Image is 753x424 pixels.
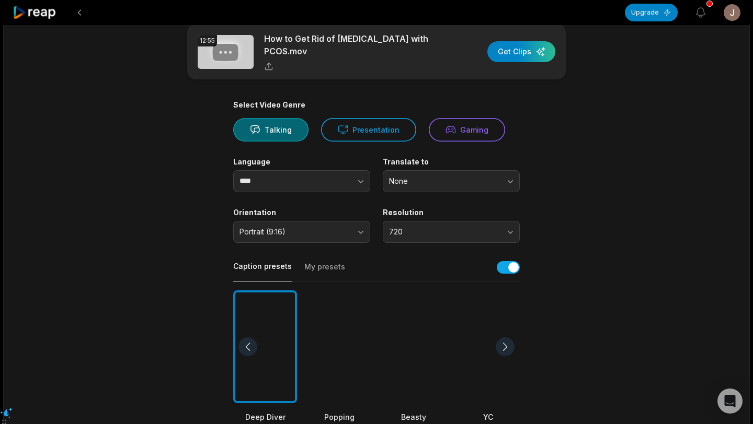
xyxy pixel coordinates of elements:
div: 12:55 [198,35,217,46]
div: Select Video Genre [233,100,520,110]
div: Open Intercom Messenger [717,388,743,414]
button: Gaming [429,118,505,142]
label: Orientation [233,208,370,217]
label: Resolution [383,208,520,217]
button: Portrait (9:16) [233,221,370,243]
div: Popping [307,411,371,422]
button: 720 [383,221,520,243]
div: Deep Diver [233,411,297,422]
span: Portrait (9:16) [239,227,349,237]
label: Language [233,157,370,167]
span: 720 [389,227,499,237]
p: How to Get Rid of [MEDICAL_DATA] with PCOS.mov [264,32,444,57]
label: Translate to [383,157,520,167]
button: Upgrade [625,4,678,21]
div: YC [456,411,520,422]
button: None [383,170,520,192]
button: Caption presets [233,261,292,281]
button: Talking [233,118,309,142]
button: Presentation [321,118,416,142]
span: None [389,176,499,186]
button: My presets [304,262,345,281]
button: Get Clips [487,41,555,62]
div: Beasty [382,411,446,422]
